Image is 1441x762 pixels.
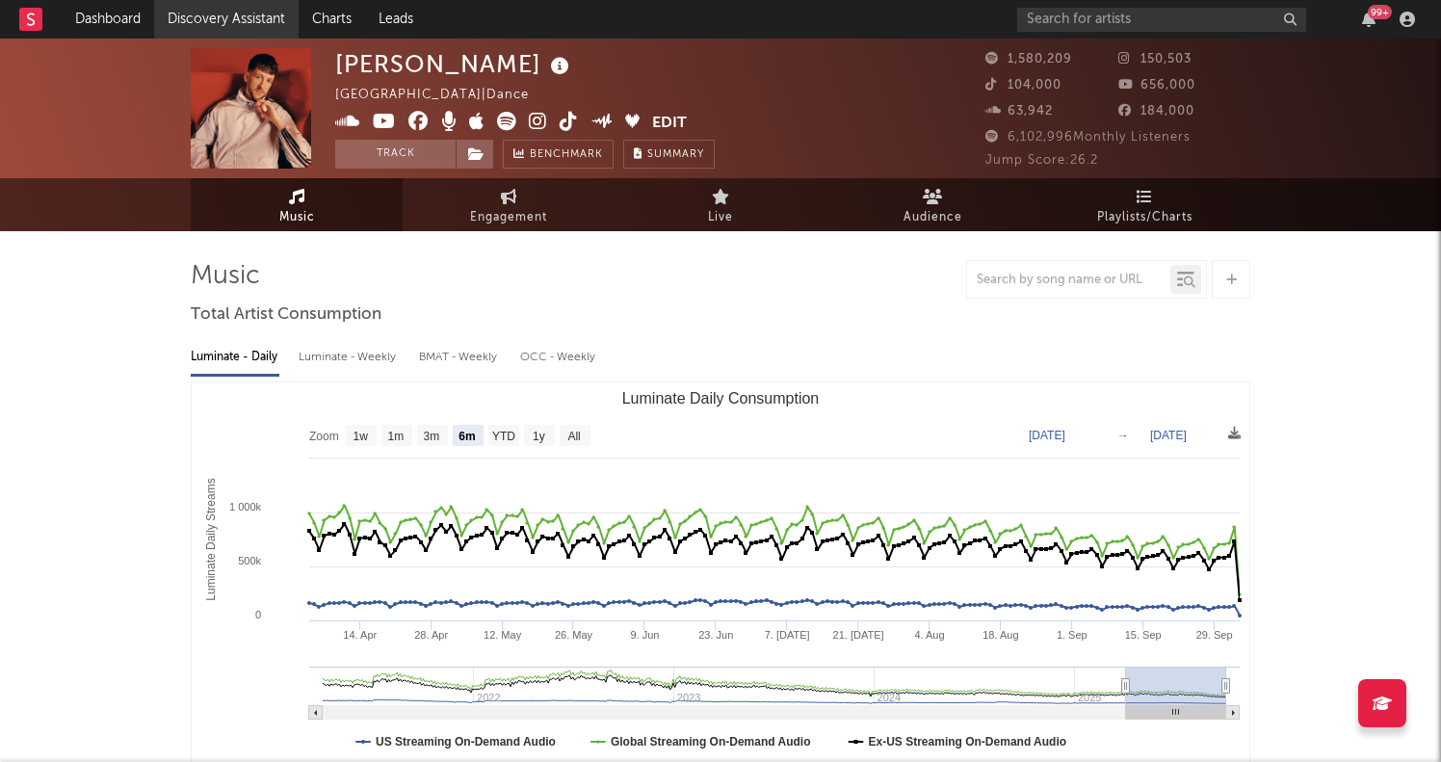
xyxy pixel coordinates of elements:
span: Benchmark [530,144,603,167]
span: Music [279,206,315,229]
text: 23. Jun [698,629,733,641]
a: Music [191,178,403,231]
input: Search for artists [1017,8,1306,32]
text: 3m [424,430,440,443]
a: Audience [826,178,1038,231]
span: Total Artist Consumption [191,303,381,327]
text: Ex-US Streaming On-Demand Audio [869,735,1067,749]
span: Audience [904,206,962,229]
text: 12. May [484,629,522,641]
a: Playlists/Charts [1038,178,1250,231]
text: Global Streaming On-Demand Audio [611,735,811,749]
span: Summary [647,149,704,160]
text: All [567,430,580,443]
span: Jump Score: 26.2 [985,154,1098,167]
div: [GEOGRAPHIC_DATA] | Dance [335,84,551,107]
button: Summary [623,140,715,169]
span: 150,503 [1118,53,1192,66]
text: 1. Sep [1057,629,1087,641]
span: Playlists/Charts [1097,206,1192,229]
text: 15. Sep [1125,629,1162,641]
button: Track [335,140,456,169]
text: YTD [492,430,515,443]
text: [DATE] [1029,429,1065,442]
a: Benchmark [503,140,614,169]
text: 0 [255,609,261,620]
text: 6m [458,430,475,443]
text: Luminate Daily Streams [204,478,218,600]
span: Live [708,206,733,229]
div: OCC - Weekly [520,341,597,374]
text: [DATE] [1150,429,1187,442]
button: 99+ [1362,12,1375,27]
input: Search by song name or URL [967,273,1170,288]
text: 500k [238,555,261,566]
div: Luminate - Weekly [299,341,400,374]
span: 104,000 [985,79,1061,92]
text: 18. Aug [982,629,1018,641]
text: 9. Jun [630,629,659,641]
text: 26. May [555,629,593,641]
div: Luminate - Daily [191,341,279,374]
button: Edit [652,112,687,136]
text: 14. Apr [343,629,377,641]
text: 1m [388,430,405,443]
text: 28. Apr [414,629,448,641]
span: 184,000 [1118,105,1194,118]
span: 1,580,209 [985,53,1072,66]
text: 29. Sep [1196,629,1233,641]
a: Engagement [403,178,615,231]
text: 21. [DATE] [833,629,884,641]
text: Luminate Daily Consumption [622,390,820,407]
span: 6,102,996 Monthly Listeners [985,131,1191,144]
text: 1w [354,430,369,443]
text: 1 000k [229,501,262,512]
text: US Streaming On-Demand Audio [376,735,556,749]
text: 7. [DATE] [765,629,810,641]
a: Live [615,178,826,231]
text: 4. Aug [914,629,944,641]
span: 63,942 [985,105,1053,118]
text: Zoom [309,430,339,443]
text: → [1117,429,1129,442]
span: 656,000 [1118,79,1195,92]
span: Engagement [470,206,547,229]
div: [PERSON_NAME] [335,48,574,80]
div: 99 + [1368,5,1392,19]
text: 1y [533,430,545,443]
div: BMAT - Weekly [419,341,501,374]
